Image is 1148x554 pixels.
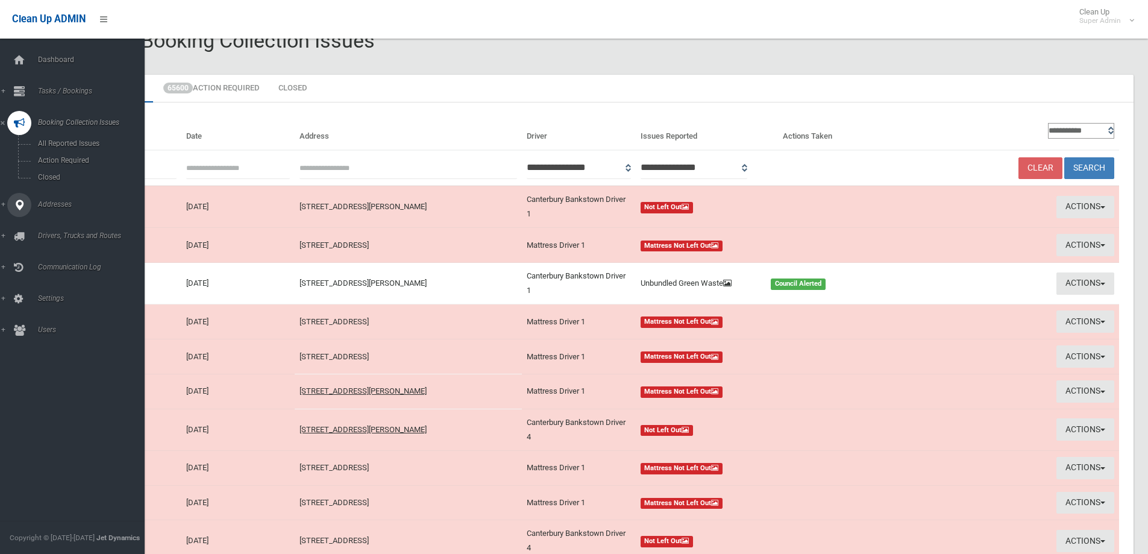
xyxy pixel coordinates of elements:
[641,351,723,363] span: Mattress Not Left Out
[181,339,295,374] td: [DATE]
[641,461,887,475] a: Mattress Not Left Out
[641,425,694,436] span: Not Left Out
[181,485,295,520] td: [DATE]
[1056,457,1114,479] button: Actions
[641,238,887,253] a: Mattress Not Left Out
[1064,157,1114,180] button: Search
[522,117,636,150] th: Driver
[181,186,295,228] td: [DATE]
[34,263,154,271] span: Communication Log
[641,534,887,548] a: Not Left Out
[771,279,826,290] span: Council Alerted
[295,117,522,150] th: Address
[522,263,636,304] td: Canterbury Bankstown Driver 1
[34,156,143,165] span: Action Required
[1079,16,1121,25] small: Super Admin
[181,450,295,485] td: [DATE]
[34,139,143,148] span: All Reported Issues
[181,409,295,450] td: [DATE]
[1056,380,1114,403] button: Actions
[1056,530,1114,552] button: Actions
[295,450,522,485] td: [STREET_ADDRESS]
[522,228,636,263] td: Mattress Driver 1
[34,326,154,334] span: Users
[34,55,154,64] span: Dashboard
[295,339,522,374] td: [STREET_ADDRESS]
[1056,196,1114,218] button: Actions
[295,228,522,263] td: [STREET_ADDRESS]
[1056,492,1114,514] button: Actions
[181,263,295,304] td: [DATE]
[641,536,694,547] span: Not Left Out
[641,384,887,398] a: Mattress Not Left Out
[1056,272,1114,295] button: Actions
[295,374,522,409] td: [STREET_ADDRESS][PERSON_NAME]
[154,75,268,102] a: 65600Action Required
[522,485,636,520] td: Mattress Driver 1
[181,117,295,150] th: Date
[641,276,887,291] a: Unbundled Green Waste Council Alerted
[53,28,375,52] span: Reported Booking Collection Issues
[636,117,779,150] th: Issues Reported
[163,83,193,93] span: 65600
[34,231,154,240] span: Drivers, Trucks and Routes
[778,117,892,150] th: Actions Taken
[295,263,522,304] td: [STREET_ADDRESS][PERSON_NAME]
[295,304,522,339] td: [STREET_ADDRESS]
[641,315,887,329] a: Mattress Not Left Out
[641,200,887,214] a: Not Left Out
[34,87,154,95] span: Tasks / Bookings
[34,118,154,127] span: Booking Collection Issues
[10,534,95,542] span: Copyright © [DATE]-[DATE]
[522,339,636,374] td: Mattress Driver 1
[641,202,694,213] span: Not Left Out
[522,186,636,228] td: Canterbury Bankstown Driver 1
[295,186,522,228] td: [STREET_ADDRESS][PERSON_NAME]
[522,450,636,485] td: Mattress Driver 1
[12,13,86,25] span: Clean Up ADMIN
[1018,157,1062,180] a: Clear
[522,304,636,339] td: Mattress Driver 1
[269,75,316,102] a: Closed
[34,200,154,209] span: Addresses
[1056,310,1114,333] button: Actions
[34,294,154,303] span: Settings
[641,350,887,364] a: Mattress Not Left Out
[641,241,723,252] span: Mattress Not Left Out
[641,498,723,509] span: Mattress Not Left Out
[641,496,887,510] a: Mattress Not Left Out
[1056,345,1114,368] button: Actions
[641,423,887,437] a: Not Left Out
[34,173,143,181] span: Closed
[1056,418,1114,441] button: Actions
[181,304,295,339] td: [DATE]
[633,276,764,291] div: Unbundled Green Waste
[96,534,140,542] strong: Jet Dynamics
[641,386,723,398] span: Mattress Not Left Out
[295,409,522,450] td: [STREET_ADDRESS][PERSON_NAME]
[1056,234,1114,256] button: Actions
[181,228,295,263] td: [DATE]
[1073,7,1133,25] span: Clean Up
[641,316,723,328] span: Mattress Not Left Out
[641,463,723,474] span: Mattress Not Left Out
[522,409,636,450] td: Canterbury Bankstown Driver 4
[522,374,636,409] td: Mattress Driver 1
[181,374,295,409] td: [DATE]
[295,485,522,520] td: [STREET_ADDRESS]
